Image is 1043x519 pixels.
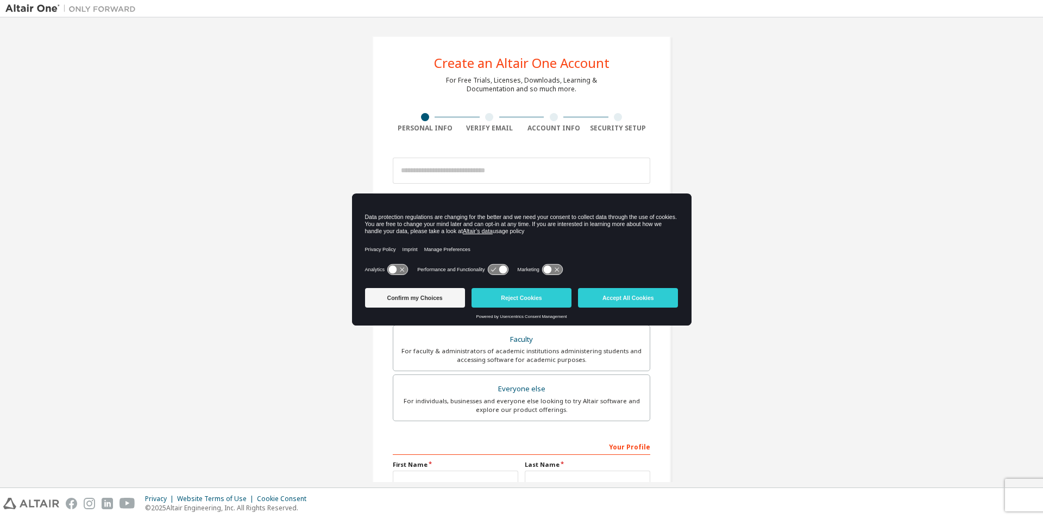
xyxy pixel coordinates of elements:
div: For faculty & administrators of academic institutions administering students and accessing softwa... [400,347,643,364]
div: For individuals, businesses and everyone else looking to try Altair software and explore our prod... [400,397,643,414]
div: Your Profile [393,437,650,455]
div: Account Info [521,124,586,133]
img: linkedin.svg [102,498,113,509]
div: For Free Trials, Licenses, Downloads, Learning & Documentation and so much more. [446,76,597,93]
div: Faculty [400,332,643,347]
img: instagram.svg [84,498,95,509]
img: facebook.svg [66,498,77,509]
div: Personal Info [393,124,457,133]
div: Privacy [145,495,177,503]
div: Everyone else [400,382,643,397]
p: © 2025 Altair Engineering, Inc. All Rights Reserved. [145,503,313,512]
div: Verify Email [457,124,522,133]
label: First Name [393,460,518,469]
img: altair_logo.svg [3,498,59,509]
div: Cookie Consent [257,495,313,503]
img: Altair One [5,3,141,14]
div: Website Terms of Use [177,495,257,503]
div: Security Setup [586,124,651,133]
div: Create an Altair One Account [434,57,610,70]
img: youtube.svg [120,498,135,509]
label: Last Name [525,460,650,469]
